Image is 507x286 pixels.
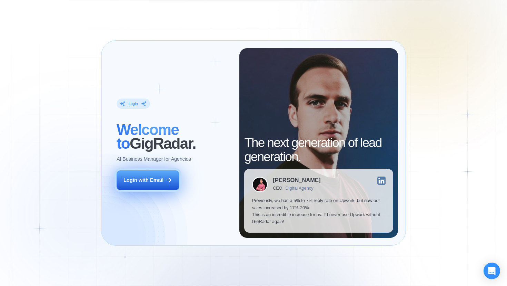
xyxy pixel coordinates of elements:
[252,197,385,225] p: Previously, we had a 5% to 7% reply rate on Upwork, but now our sales increased by 17%-20%. This ...
[484,263,500,279] div: Open Intercom Messenger
[117,156,191,162] p: AI Business Manager for Agencies
[273,178,320,183] div: [PERSON_NAME]
[244,136,393,164] h2: The next generation of lead generation.
[286,186,314,191] div: Digital Agency
[123,177,163,183] div: Login with Email
[117,121,179,152] span: Welcome to
[117,123,232,151] h2: ‍ GigRadar.
[117,170,179,190] button: Login with Email
[273,186,282,191] div: CEO
[129,101,138,106] div: Login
